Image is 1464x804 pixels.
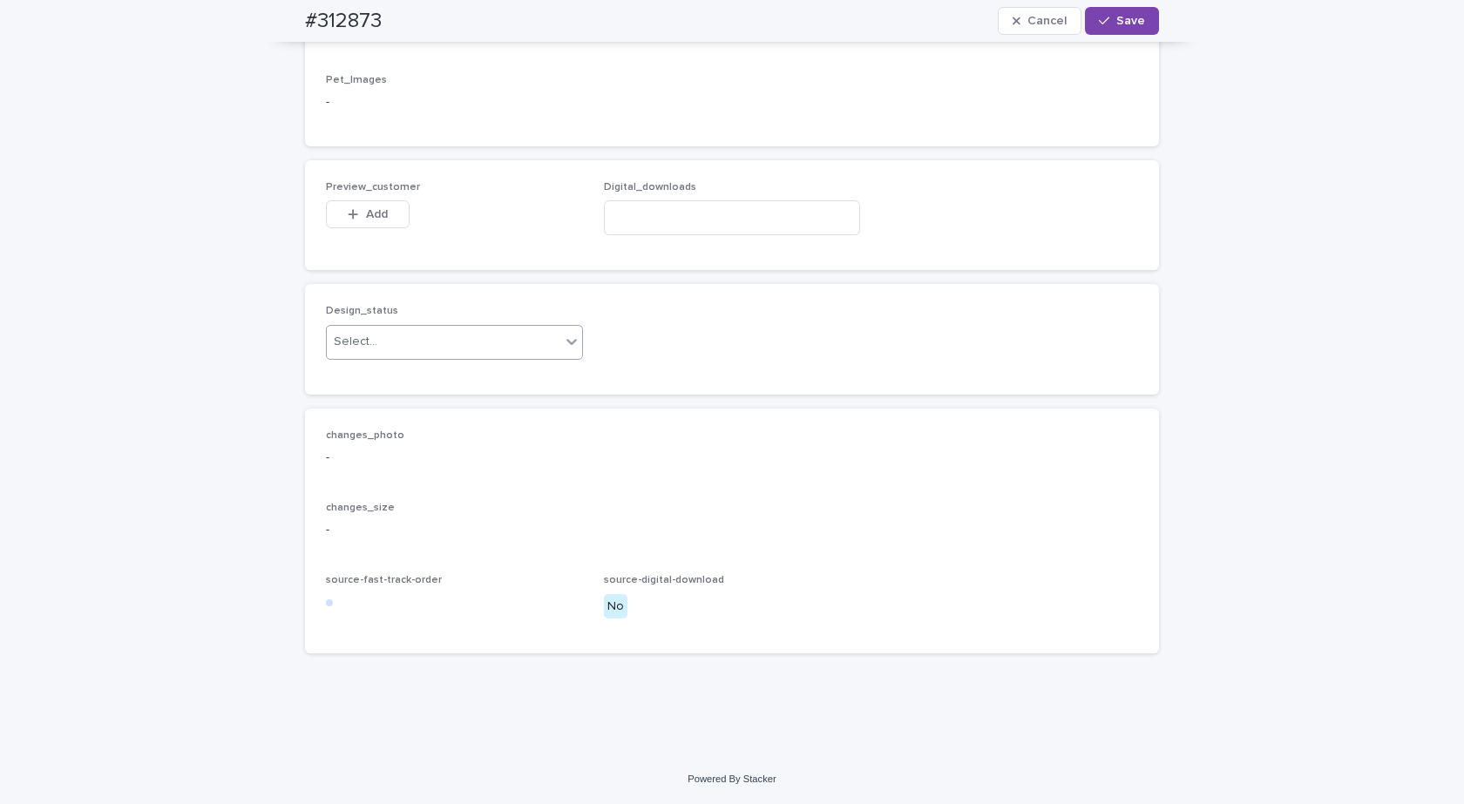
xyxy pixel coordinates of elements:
[326,200,410,228] button: Add
[604,575,724,585] span: source-digital-download
[326,306,398,316] span: Design_status
[1027,15,1067,27] span: Cancel
[1085,7,1159,35] button: Save
[326,449,1138,467] p: -
[326,521,1138,539] p: -
[326,75,387,85] span: Pet_Images
[334,333,377,351] div: Select...
[604,182,696,193] span: Digital_downloads
[326,503,395,513] span: changes_size
[305,9,382,34] h2: #312873
[366,208,388,220] span: Add
[1116,15,1145,27] span: Save
[688,774,776,784] a: Powered By Stacker
[326,182,420,193] span: Preview_customer
[326,93,1138,111] p: -
[604,594,627,619] div: No
[326,430,404,441] span: changes_photo
[998,7,1081,35] button: Cancel
[326,575,442,585] span: source-fast-track-order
